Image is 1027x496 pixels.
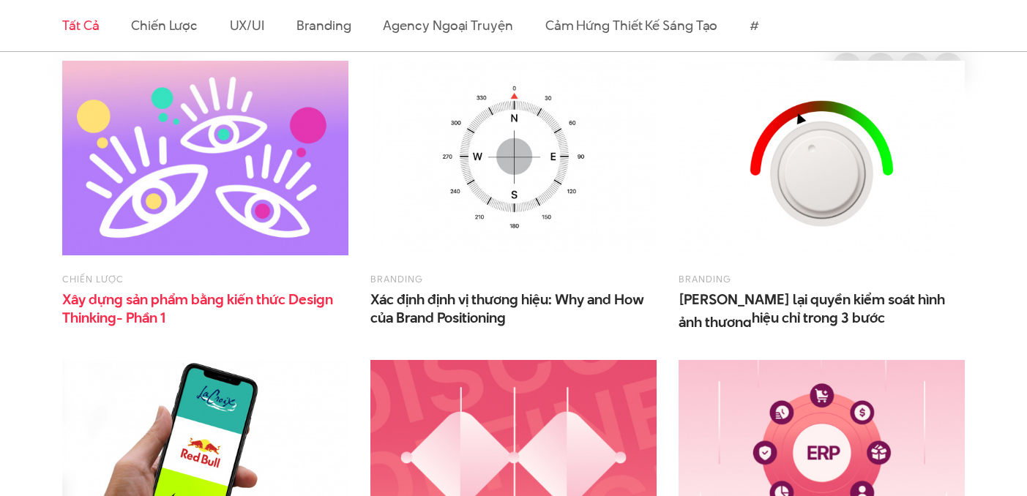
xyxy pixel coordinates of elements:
span: Thinking- Phần 1 [62,309,165,327]
span: Xác định định vị thương hiệu: Why and How [370,290,657,327]
img: Giành lại quyền kiểm soát hình ảnh thương hiệu chỉ trong 3 bước [679,61,965,255]
a: [PERSON_NAME] lại quyền kiểm soát hình ảnh thươnghiệu chỉ trong 3 bước [679,290,965,327]
a: Branding [679,272,731,285]
span: [PERSON_NAME] lại quyền kiểm soát hình ảnh thương [679,290,965,327]
a: Chiến lược [131,16,197,34]
span: Xây dựng sản phẩm bằng kiến thức Design [62,290,348,327]
a: Xác định định vị thương hiệu: Why and Howcủa Brand Positioning [370,290,657,327]
a: Cảm hứng thiết kế sáng tạo [545,16,718,34]
span: hiệu chỉ trong 3 bước [752,309,885,327]
a: Branding [370,272,423,285]
a: Tất cả [62,16,99,34]
img: Xác định định vị thương hiệu: Why and How của Brand Positioning [370,61,657,255]
img: Xây dựng sản phẩm bằng kiến thức design thinking- Phần 1 [62,61,348,255]
a: Agency ngoại truyện [383,16,512,34]
a: Chiến lược [62,272,124,285]
a: Xây dựng sản phẩm bằng kiến thức DesignThinking- Phần 1 [62,290,348,327]
a: UX/UI [230,16,265,34]
a: Branding [296,16,351,34]
span: của Brand Positioning [370,309,506,327]
a: # [750,16,759,34]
